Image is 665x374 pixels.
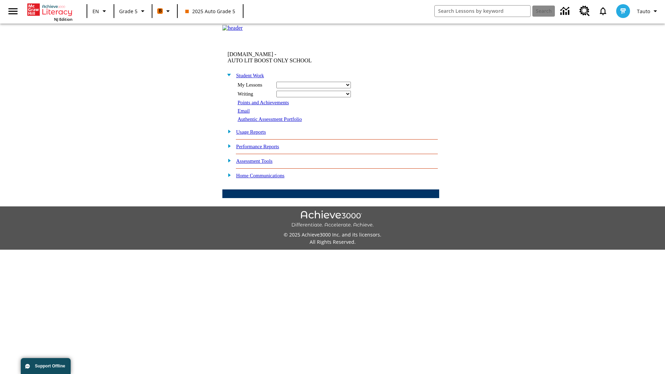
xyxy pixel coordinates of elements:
span: Grade 5 [119,8,138,15]
button: Support Offline [21,358,71,374]
td: [DOMAIN_NAME] - [228,51,355,64]
a: Assessment Tools [236,158,273,164]
div: Home [27,2,72,22]
span: 2025 Auto Grade 5 [185,8,235,15]
input: search field [435,6,530,17]
button: Profile/Settings [634,5,662,17]
div: Writing [238,91,272,97]
span: NJ Edition [54,17,72,22]
a: Points and Achievements [238,100,289,105]
img: plus.gif [224,172,231,178]
img: header [222,25,243,31]
a: Data Center [556,2,575,21]
button: Boost Class color is orange. Change class color [154,5,175,17]
span: Tauto [637,8,650,15]
span: EN [92,8,99,15]
span: Support Offline [35,364,65,368]
a: Email [238,108,250,114]
a: Student Work [236,73,264,78]
img: minus.gif [224,72,231,78]
img: plus.gif [224,157,231,163]
a: Usage Reports [236,129,266,135]
button: Grade: Grade 5, Select a grade [116,5,150,17]
div: My Lessons [238,82,272,88]
span: B [159,7,162,15]
a: Authentic Assessment Portfolio [238,116,302,122]
button: Select a new avatar [612,2,634,20]
img: Achieve3000 Differentiate Accelerate Achieve [291,211,374,228]
nobr: AUTO LIT BOOST ONLY SCHOOL [228,57,312,63]
a: Resource Center, Will open in new tab [575,2,594,20]
img: plus.gif [224,143,231,149]
img: plus.gif [224,128,231,134]
button: Language: EN, Select a language [89,5,112,17]
a: Performance Reports [236,144,279,149]
a: Notifications [594,2,612,20]
button: Open side menu [3,1,23,21]
a: Home Communications [236,173,285,178]
img: avatar image [616,4,630,18]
